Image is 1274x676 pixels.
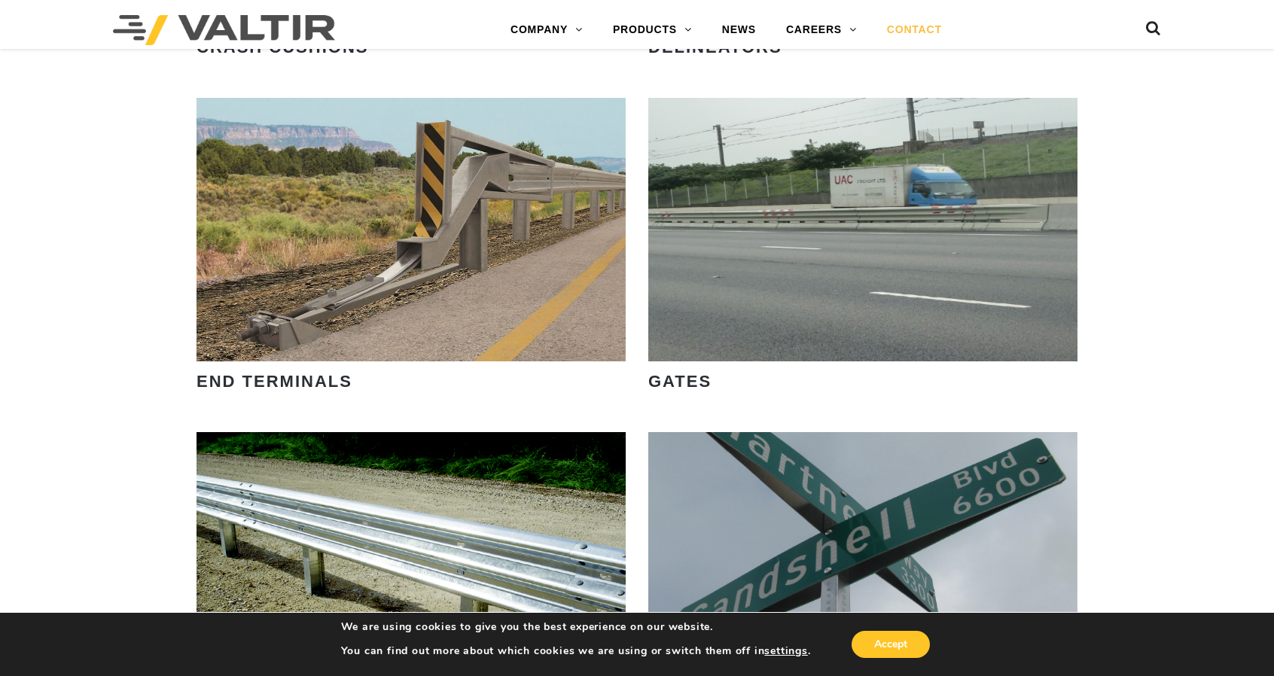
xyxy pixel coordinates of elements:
[707,15,771,45] a: NEWS
[197,38,368,56] strong: CRASH CUSHIONS
[341,620,811,634] p: We are using cookies to give you the best experience on our website.
[771,15,872,45] a: CAREERS
[598,15,707,45] a: PRODUCTS
[495,15,598,45] a: COMPANY
[852,631,930,658] button: Accept
[872,15,957,45] a: CONTACT
[648,372,712,391] strong: GATES
[764,644,807,658] button: settings
[341,644,811,658] p: You can find out more about which cookies we are using or switch them off in .
[197,372,352,391] strong: END TERMINALS
[113,15,335,45] img: Valtir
